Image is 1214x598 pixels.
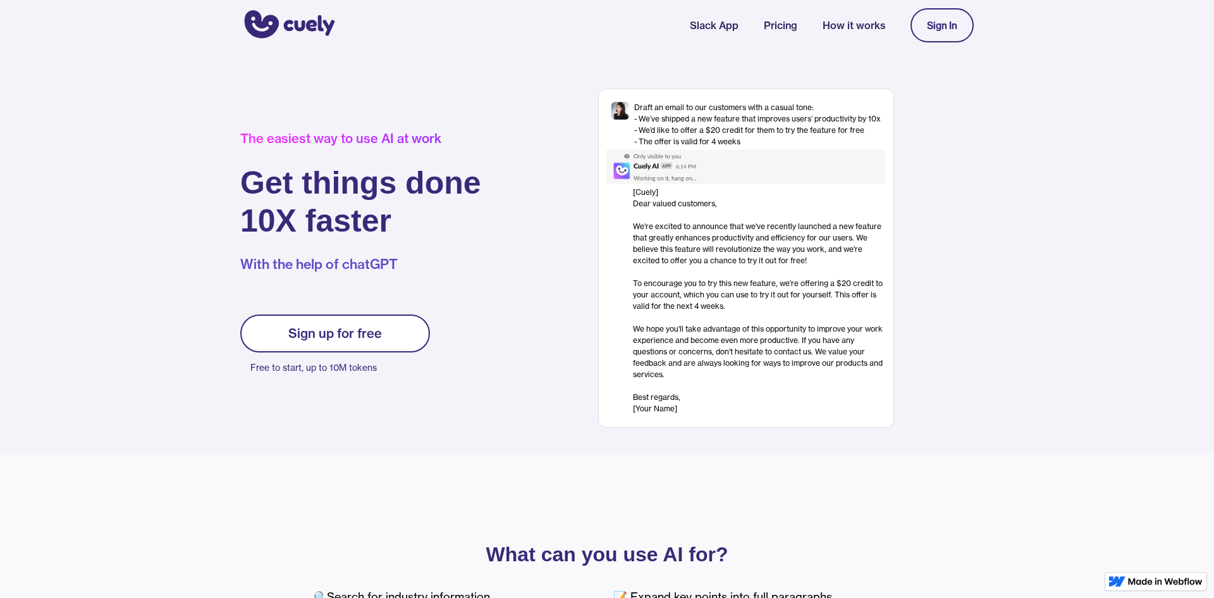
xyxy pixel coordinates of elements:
h1: Get things done 10X faster [240,164,481,240]
a: How it works [823,18,885,33]
a: Pricing [764,18,797,33]
a: Sign up for free [240,315,430,352]
a: Slack App [690,18,739,33]
div: The easiest way to use AI at work [240,131,481,146]
a: Sign In [910,8,974,42]
p: Free to start, up to 10M tokens [250,359,430,377]
p: With the help of chatGPT [240,255,481,274]
div: Sign up for free [288,326,382,341]
img: Made in Webflow [1128,578,1203,585]
div: Draft an email to our customers with a casual tone: - We’ve shipped a new feature that improves u... [634,102,881,147]
p: What can you use AI for? [310,545,904,563]
a: home [240,2,335,49]
div: Sign In [927,20,957,31]
div: [Cuely] Dear valued customers, ‍ We're excited to announce that we've recently launched a new fea... [633,187,886,414]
